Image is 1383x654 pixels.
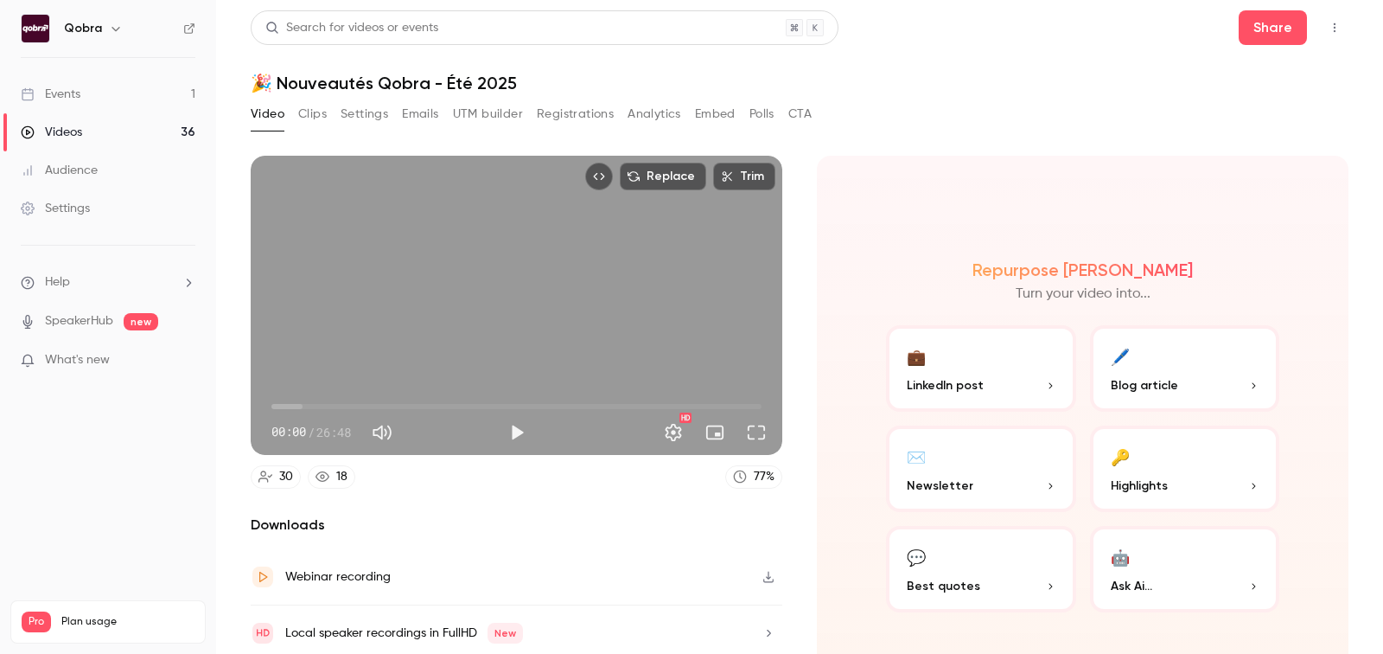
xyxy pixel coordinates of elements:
[271,423,306,441] span: 00:00
[725,465,782,489] a: 77%
[308,465,355,489] a: 18
[886,526,1076,612] button: 💬Best quotes
[341,100,388,128] button: Settings
[656,415,691,450] button: Settings
[1239,10,1307,45] button: Share
[698,415,732,450] button: Turn on miniplayer
[907,443,926,470] div: ✉️
[488,623,523,644] span: New
[1321,14,1348,42] button: Top Bar Actions
[21,86,80,103] div: Events
[21,162,98,179] div: Audience
[972,260,1193,280] h2: Repurpose [PERSON_NAME]
[124,313,158,330] span: new
[620,163,706,190] button: Replace
[537,100,614,128] button: Registrations
[739,415,774,450] button: Full screen
[279,468,293,486] div: 30
[402,100,438,128] button: Emails
[45,312,113,330] a: SpeakerHub
[1111,477,1168,495] span: Highlights
[251,515,782,535] h2: Downloads
[64,20,102,37] h6: Qobra
[907,543,926,570] div: 💬
[886,325,1076,412] button: 💼LinkedIn post
[22,612,51,632] span: Pro
[271,423,351,441] div: 00:00
[679,413,691,423] div: HD
[251,465,301,489] a: 30
[308,423,315,441] span: /
[749,100,774,128] button: Polls
[754,468,774,486] div: 77 %
[21,200,90,217] div: Settings
[907,376,984,394] span: LinkedIn post
[1111,376,1178,394] span: Blog article
[61,615,194,629] span: Plan usage
[285,567,391,587] div: Webinar recording
[21,124,82,141] div: Videos
[1111,343,1130,369] div: 🖊️
[22,15,49,42] img: Qobra
[45,273,70,292] span: Help
[316,423,351,441] span: 26:48
[251,100,284,128] button: Video
[336,468,347,486] div: 18
[1090,426,1280,512] button: 🔑Highlights
[251,73,1348,93] h1: 🎉 Nouveautés Qobra - Été 2025
[907,577,980,595] span: Best quotes
[1090,325,1280,412] button: 🖊️Blog article
[500,415,534,450] button: Play
[1111,443,1130,470] div: 🔑
[585,163,613,190] button: Embed video
[907,343,926,369] div: 💼
[1111,577,1152,595] span: Ask Ai...
[298,100,327,128] button: Clips
[1111,543,1130,570] div: 🤖
[788,100,812,128] button: CTA
[265,19,438,37] div: Search for videos or events
[365,415,399,450] button: Mute
[628,100,681,128] button: Analytics
[453,100,523,128] button: UTM builder
[1016,284,1150,305] p: Turn your video into...
[907,477,973,495] span: Newsletter
[1090,526,1280,612] button: 🤖Ask Ai...
[713,163,775,190] button: Trim
[45,351,110,369] span: What's new
[285,623,523,644] div: Local speaker recordings in FullHD
[21,273,195,292] li: help-dropdown-opener
[695,100,736,128] button: Embed
[886,426,1076,512] button: ✉️Newsletter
